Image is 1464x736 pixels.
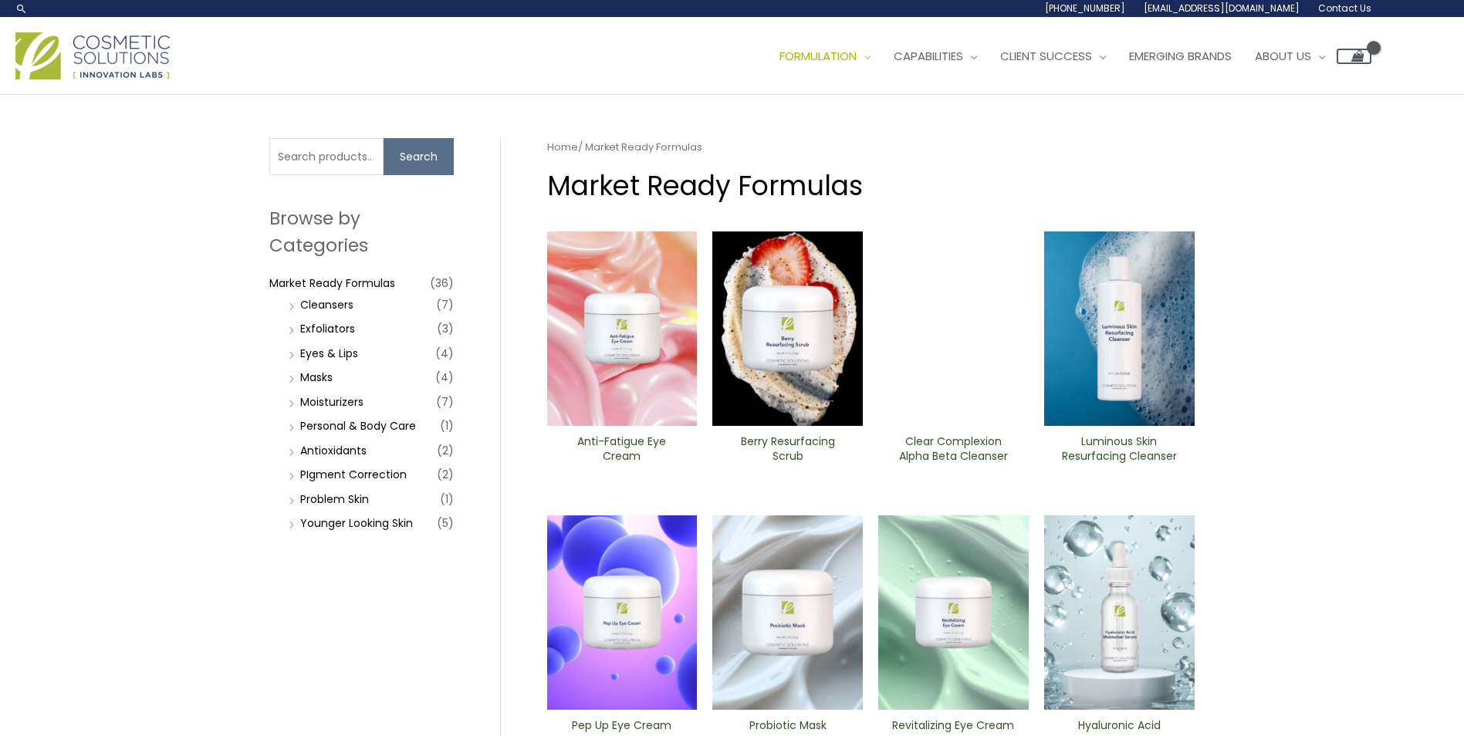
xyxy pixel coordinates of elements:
img: Pep Up Eye Cream [547,515,698,710]
span: Client Success [1000,48,1092,64]
span: [EMAIL_ADDRESS][DOMAIN_NAME] [1144,2,1300,15]
span: (5) [437,512,454,534]
span: (1) [440,488,454,510]
span: (4) [435,343,454,364]
img: Berry Resurfacing Scrub [712,231,863,426]
a: Market Ready Formulas [269,275,395,291]
a: Younger Looking Skin [300,515,413,531]
span: Contact Us [1318,2,1371,15]
img: Hyaluronic moisturizer Serum [1044,515,1195,710]
span: About Us [1255,48,1311,64]
h2: Browse by Categories [269,205,454,258]
a: View Shopping Cart, empty [1337,49,1371,64]
span: Capabilities [894,48,963,64]
a: About Us [1243,33,1337,79]
span: (7) [436,391,454,413]
h2: Anti-Fatigue Eye Cream [560,434,684,464]
a: Antioxidants [300,443,367,458]
a: Exfoliators [300,321,355,336]
a: Client Success [989,33,1117,79]
a: Home [547,140,578,154]
span: (36) [430,272,454,294]
h2: Clear Complexion Alpha Beta ​Cleanser [891,434,1016,464]
a: Masks [300,370,333,385]
a: Clear Complexion Alpha Beta ​Cleanser [891,434,1016,469]
input: Search products… [269,138,384,175]
button: Search [384,138,454,175]
span: [PHONE_NUMBER] [1045,2,1125,15]
a: Problem Skin [300,491,369,507]
span: Formulation [779,48,857,64]
span: (2) [437,440,454,461]
span: (1) [440,415,454,437]
a: Formulation [768,33,882,79]
img: Luminous Skin Resurfacing ​Cleanser [1044,231,1195,426]
a: Luminous Skin Resurfacing ​Cleanser [1057,434,1182,469]
nav: Breadcrumb [547,138,1195,157]
a: Emerging Brands [1117,33,1243,79]
span: (2) [437,464,454,485]
a: Capabilities [882,33,989,79]
img: Cosmetic Solutions Logo [15,32,170,79]
a: Berry Resurfacing Scrub [725,434,850,469]
h2: Berry Resurfacing Scrub [725,434,850,464]
nav: Site Navigation [756,33,1371,79]
a: Moisturizers [300,394,363,410]
span: (4) [435,366,454,388]
img: Clear Complexion Alpha Beta ​Cleanser [878,231,1029,426]
h1: Market Ready Formulas [547,167,1195,204]
a: Anti-Fatigue Eye Cream [560,434,684,469]
a: Eyes & Lips [300,346,358,361]
a: PIgment Correction [300,467,407,482]
a: Personal & Body Care [300,418,416,434]
span: Emerging Brands [1129,48,1232,64]
img: Anti Fatigue Eye Cream [547,231,698,426]
span: (7) [436,294,454,316]
a: Cleansers [300,297,353,312]
span: (3) [437,318,454,339]
img: Probiotic Mask [712,515,863,710]
h2: Luminous Skin Resurfacing ​Cleanser [1057,434,1182,464]
a: Search icon link [15,2,28,15]
img: Revitalizing ​Eye Cream [878,515,1029,710]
